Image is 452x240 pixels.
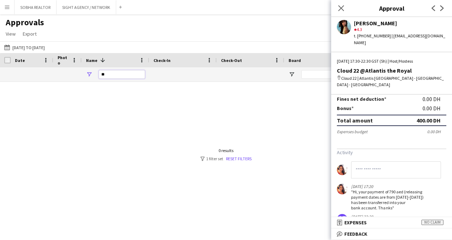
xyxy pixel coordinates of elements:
[86,58,97,63] span: Name
[344,231,367,237] span: Feedback
[416,117,441,124] div: 400.00 DH
[15,0,56,14] button: SOBHA REALTOR
[289,58,301,63] span: Board
[337,214,348,225] img: logo.png
[221,58,242,63] span: Check-Out
[427,129,446,134] div: 0.00 DH
[351,214,424,219] div: [DATE] 22:30
[351,184,424,189] div: [DATE] 17:20
[99,70,145,79] input: Name Filter Input
[423,96,446,102] div: 0.00 DH
[200,148,252,153] div: 0 results
[337,67,446,74] div: Cloud 22 @Atlantis the Royal
[354,26,446,33] div: 4.3
[337,184,348,194] app-user-avatar: Nat Coulon
[337,75,446,88] div: Cloud 22 | Atlantis [GEOGRAPHIC_DATA] - [GEOGRAPHIC_DATA] - [GEOGRAPHIC_DATA]
[289,71,295,78] button: Open Filter Menu
[86,71,92,78] button: Open Filter Menu
[20,29,39,38] a: Export
[331,229,452,239] mat-expansion-panel-header: Feedback
[337,105,354,111] label: Bonus
[337,96,386,102] label: Fines net deduction
[301,70,351,79] input: Board Filter Input
[154,58,171,63] span: Check-In
[354,33,446,46] div: t. [PHONE_NUMBER] | [EMAIL_ADDRESS][DOMAIN_NAME]
[344,219,367,226] span: Expenses
[354,20,446,26] div: [PERSON_NAME]
[200,156,252,161] div: 1 filter set
[3,43,46,52] button: [DATE] to [DATE]
[423,105,446,111] div: 0.00 DH
[351,189,424,210] div: "Hi, your payment of 790 aed (releasing payment dates are from [DATE]-[DATE]) has been transferre...
[56,0,116,14] button: SIGHT AGENCY / NETWORK
[337,149,446,156] h3: Activity
[421,220,443,225] span: No claim
[6,31,16,37] span: View
[23,31,37,37] span: Export
[337,117,373,124] div: Total amount
[15,58,25,63] span: Date
[337,58,446,64] div: [DATE] 17:30-22:30 GST (5h) | Host/Hostess
[331,217,452,228] mat-expansion-panel-header: ExpensesNo claim
[58,55,69,66] span: Photo
[331,4,452,13] h3: Approval
[3,29,18,38] a: View
[337,129,367,134] div: Expenses budget
[4,57,11,63] input: Column with Header Selection
[226,156,252,161] a: Reset filters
